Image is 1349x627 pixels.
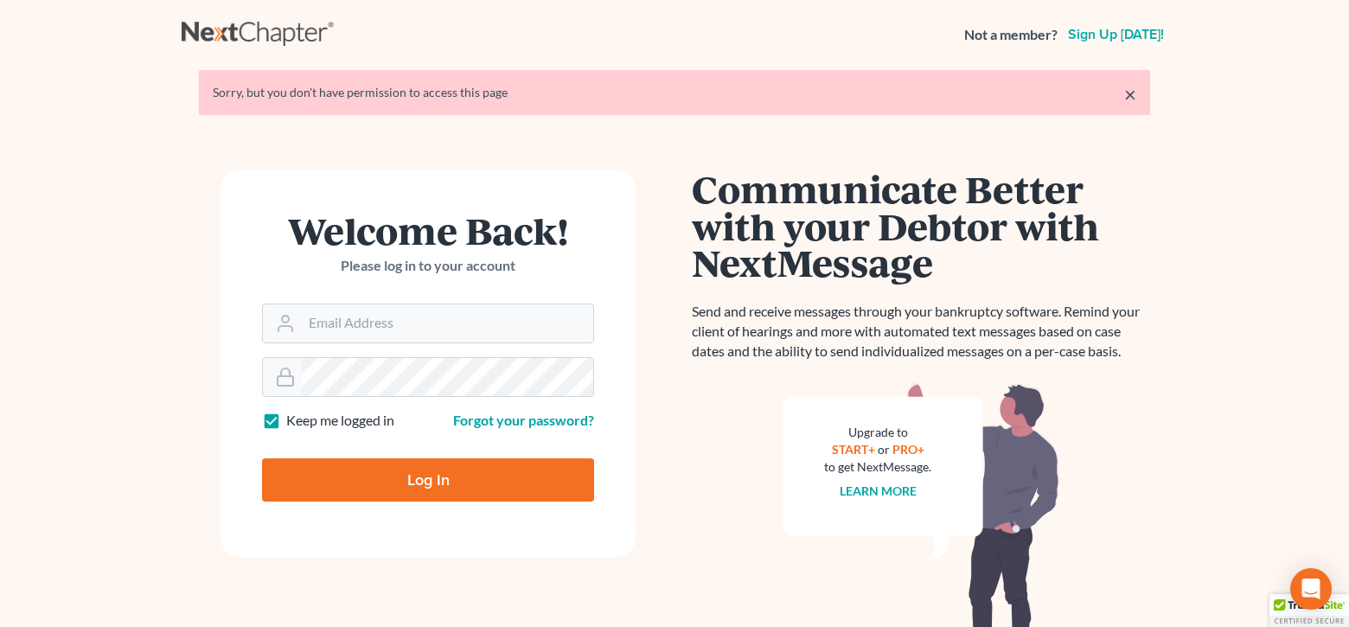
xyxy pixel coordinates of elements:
div: Upgrade to [824,424,931,441]
a: Forgot your password? [453,412,594,428]
div: TrustedSite Certified [1269,594,1349,627]
a: PRO+ [892,442,924,457]
div: Open Intercom Messenger [1290,568,1332,610]
input: Log In [262,458,594,502]
strong: Not a member? [964,25,1058,45]
h1: Welcome Back! [262,212,594,249]
label: Keep me logged in [286,411,394,431]
a: START+ [832,442,875,457]
span: or [878,442,890,457]
div: Sorry, but you don't have permission to access this page [213,84,1136,101]
a: × [1124,84,1136,105]
p: Send and receive messages through your bankruptcy software. Remind your client of hearings and mo... [692,302,1150,361]
input: Email Address [302,304,593,342]
div: to get NextMessage. [824,458,931,476]
p: Please log in to your account [262,256,594,276]
a: Sign up [DATE]! [1064,28,1167,42]
a: Learn more [840,483,917,498]
h1: Communicate Better with your Debtor with NextMessage [692,170,1150,281]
